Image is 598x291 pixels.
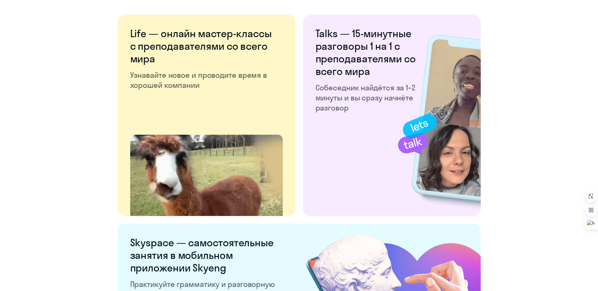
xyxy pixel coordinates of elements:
img: life [130,134,283,216]
p: Собеседник найдётся за 1–2 минуты и вы сразу начнёте разговор [316,83,416,113]
p: Узнавайте новое и проводите время в хорошей компании [130,70,277,90]
h6: Skyspace — самостоятельные занятия в мобильном приложении Skyeng [130,236,277,274]
h6: Talks — 15-минутные разговоры 1 на 1 с преподавателями со всего мира [316,27,416,77]
img: talks [396,33,520,215]
h6: Life — онлайн мастер-классы с преподавателями со всего мира [130,27,277,65]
